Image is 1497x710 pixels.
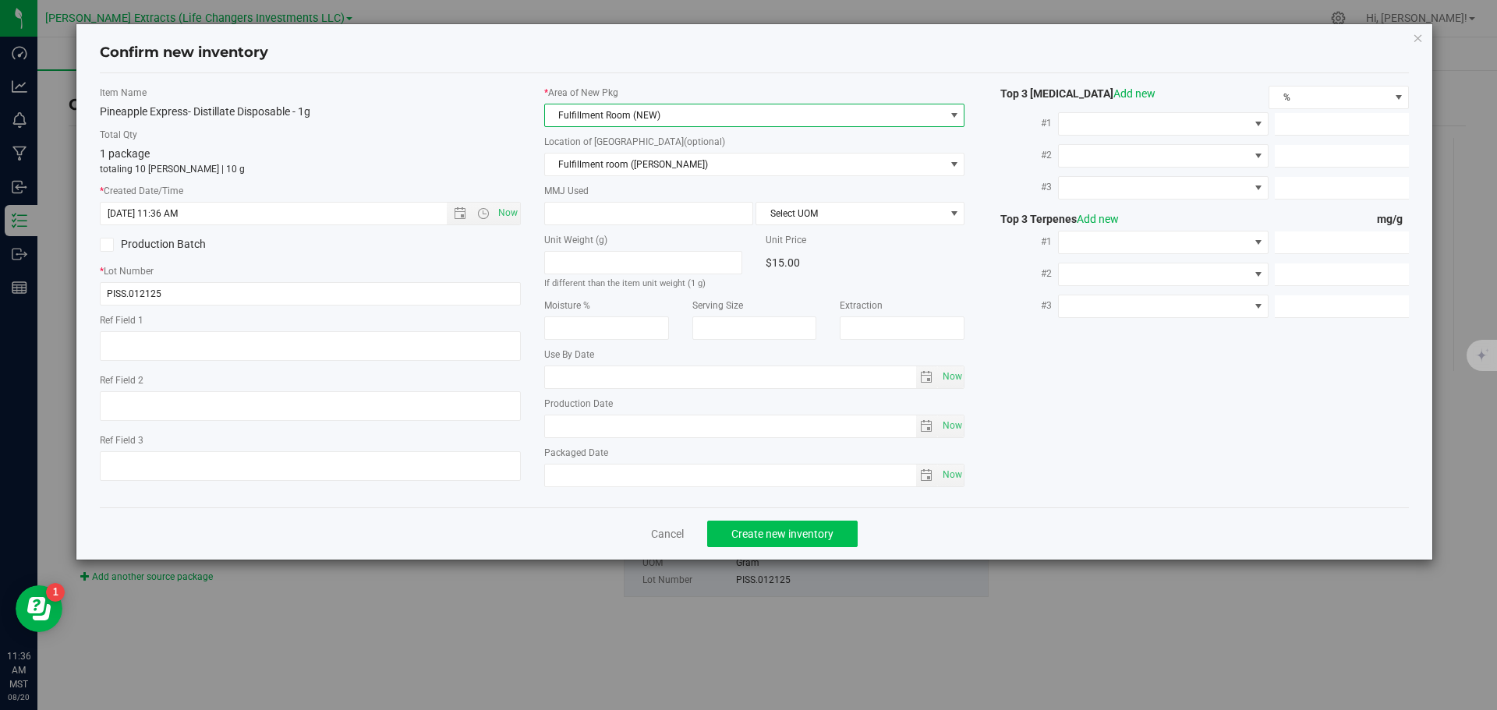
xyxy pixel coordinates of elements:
[1058,176,1269,200] span: NO DATA FOUND
[988,260,1058,288] label: #2
[988,141,1058,169] label: #2
[544,233,743,247] label: Unit Weight (g)
[100,147,150,160] span: 1 package
[545,104,945,126] span: Fulfillment Room (NEW)
[100,373,521,387] label: Ref Field 2
[707,521,858,547] button: Create new inventory
[100,264,521,278] label: Lot Number
[938,366,964,388] span: select
[544,184,965,198] label: MMJ Used
[939,464,965,486] span: Set Current date
[684,136,725,147] span: (optional)
[447,207,473,220] span: Open the date view
[469,207,496,220] span: Open the time view
[1058,295,1269,318] span: NO DATA FOUND
[766,233,964,247] label: Unit Price
[916,415,939,437] span: select
[100,104,521,120] div: Pineapple Express- Distillate Disposable - 1g
[988,87,1155,100] span: Top 3 [MEDICAL_DATA]
[544,278,706,288] small: If different than the item unit weight (1 g)
[544,348,965,362] label: Use By Date
[100,236,299,253] label: Production Batch
[544,446,965,460] label: Packaged Date
[988,213,1119,225] span: Top 3 Terpenes
[916,465,939,486] span: select
[938,415,964,437] span: select
[944,154,964,175] span: select
[731,528,833,540] span: Create new inventory
[988,173,1058,201] label: #3
[692,298,817,313] label: Serving Size
[840,298,964,313] label: Extraction
[1058,231,1269,254] span: NO DATA FOUND
[1269,87,1389,108] span: %
[1377,213,1409,225] span: mg/g
[1058,112,1269,136] span: NO DATA FOUND
[16,585,62,632] iframe: Resource center
[1058,144,1269,168] span: NO DATA FOUND
[1077,213,1119,225] a: Add new
[494,202,521,224] span: Set Current date
[766,251,964,274] div: $15.00
[544,397,965,411] label: Production Date
[100,184,521,198] label: Created Date/Time
[46,583,65,602] iframe: Resource center unread badge
[100,86,521,100] label: Item Name
[756,203,944,224] span: Select UOM
[651,526,684,542] a: Cancel
[938,465,964,486] span: select
[544,135,965,149] label: Location of [GEOGRAPHIC_DATA]
[100,162,521,176] p: totaling 10 [PERSON_NAME] | 10 g
[916,366,939,388] span: select
[988,109,1058,137] label: #1
[1113,87,1155,100] a: Add new
[100,313,521,327] label: Ref Field 1
[939,415,965,437] span: Set Current date
[939,366,965,388] span: Set Current date
[988,228,1058,256] label: #1
[1058,263,1269,286] span: NO DATA FOUND
[544,298,669,313] label: Moisture %
[988,291,1058,320] label: #3
[100,43,268,63] h4: Confirm new inventory
[544,86,965,100] label: Area of New Pkg
[100,128,521,142] label: Total Qty
[100,433,521,447] label: Ref Field 3
[545,154,945,175] span: Fulfillment room ([PERSON_NAME])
